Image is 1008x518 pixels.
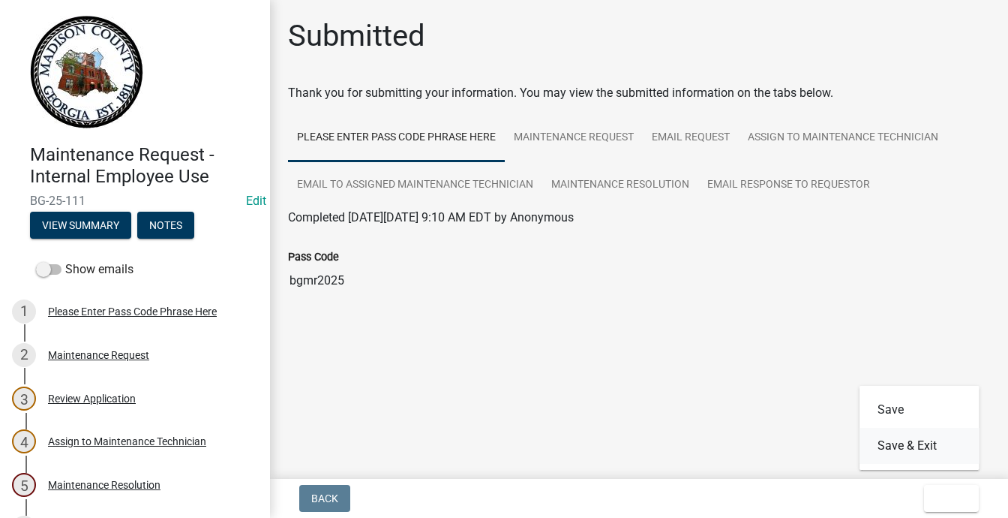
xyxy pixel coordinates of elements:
[48,436,206,447] div: Assign to Maintenance Technician
[288,252,339,263] label: Pass Code
[12,343,36,367] div: 2
[288,210,574,224] span: Completed [DATE][DATE] 9:10 AM EDT by Anonymous
[48,350,149,360] div: Maintenance Request
[859,392,979,428] button: Save
[30,220,131,232] wm-modal-confirm: Summary
[246,194,266,208] wm-modal-confirm: Edit Application Number
[311,492,338,504] span: Back
[12,387,36,411] div: 3
[48,306,217,317] div: Please Enter Pass Code Phrase Here
[137,220,194,232] wm-modal-confirm: Notes
[859,428,979,464] button: Save & Exit
[137,212,194,239] button: Notes
[12,429,36,453] div: 4
[739,114,947,162] a: Assign to Maintenance Technician
[30,194,240,208] span: BG-25-111
[48,480,160,490] div: Maintenance Resolution
[288,114,505,162] a: Please Enter Pass Code Phrase Here
[30,212,131,239] button: View Summary
[936,492,958,504] span: Exit
[48,393,136,404] div: Review Application
[698,161,879,209] a: Email Response to Requestor
[505,114,643,162] a: Maintenance Request
[246,194,266,208] a: Edit
[12,300,36,324] div: 1
[542,161,698,209] a: Maintenance Resolution
[299,485,350,512] button: Back
[924,485,979,512] button: Exit
[30,144,258,188] h4: Maintenance Request - Internal Employee Use
[30,16,143,128] img: Madison County, Georgia
[643,114,739,162] a: Email Request
[288,161,542,209] a: Email to Assigned Maintenance Technician
[36,261,133,279] label: Show emails
[288,18,425,54] h1: Submitted
[859,386,979,470] div: Exit
[12,473,36,497] div: 5
[288,84,990,102] div: Thank you for submitting your information. You may view the submitted information on the tabs below.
